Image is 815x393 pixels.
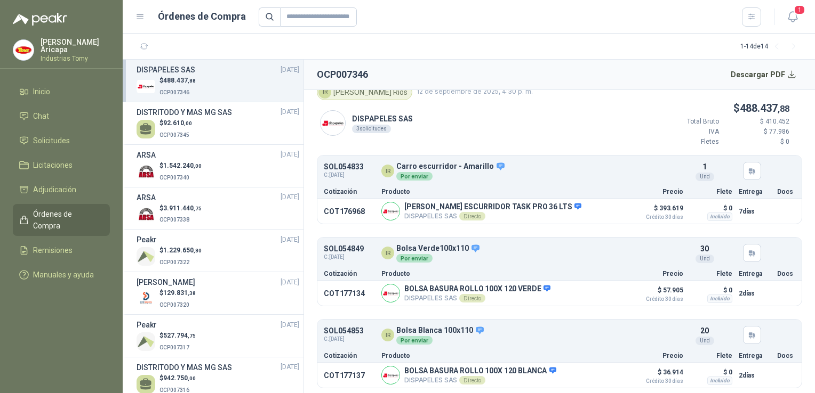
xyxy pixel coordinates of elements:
span: Chat [33,110,49,122]
p: 2 días [739,287,771,300]
p: $ 0 [690,284,732,297]
p: $ 0 [690,366,732,379]
span: [DATE] [281,277,299,288]
p: [PERSON_NAME] ESCURRIDOR TASK PRO 36 LTS [404,202,581,212]
img: Company Logo [137,77,155,96]
p: [PERSON_NAME] Aricapa [41,38,110,53]
div: Und [696,255,714,263]
span: OCP007338 [159,217,189,223]
div: IR [381,165,394,177]
p: $ [159,161,202,171]
p: Producto [381,189,624,195]
span: 12 de septiembre de 2025, 4:30 p. m. [417,87,533,97]
span: Remisiones [33,244,73,256]
a: Solicitudes [13,130,110,151]
span: 1 [794,5,805,15]
img: Company Logo [382,284,399,302]
span: [DATE] [281,362,299,372]
div: Directo [459,212,485,220]
span: ,38 [188,290,196,296]
p: $ 57.905 [630,284,683,302]
span: [DATE] [281,235,299,245]
p: Bolsa Verde100x110 [396,244,481,253]
p: $ [159,118,192,128]
button: Descargar PDF [725,64,803,85]
p: IVA [655,127,719,137]
p: Precio [630,189,683,195]
a: Peakr[DATE] Company Logo$527.794,75OCP007317 [137,319,299,353]
p: Flete [690,353,732,359]
span: [DATE] [281,192,299,202]
h3: Peakr [137,319,157,331]
div: 3 solicitudes [352,125,391,133]
div: [PERSON_NAME] Ríos [317,84,412,100]
p: $ [159,373,196,383]
a: Licitaciones [13,155,110,175]
a: DISPAPELES SAS[DATE] Company Logo$488.437,88OCP007346 [137,64,299,97]
p: Industrias Tomy [41,55,110,62]
div: 1 - 14 de 14 [740,38,802,55]
h3: ARSA [137,192,156,203]
img: Company Logo [137,204,155,223]
span: Licitaciones [33,159,73,171]
span: ,88 [778,104,789,114]
img: Company Logo [137,247,155,266]
span: OCP007317 [159,345,189,350]
span: OCP007345 [159,132,189,138]
p: Entrega [739,353,771,359]
span: 942.750 [163,374,196,382]
div: Por enviar [396,172,433,181]
p: BOLSA BASURA ROLLO 100X 120 VERDE [404,284,550,294]
p: Docs [777,271,795,277]
div: Incluido [707,376,732,385]
span: ,00 [194,163,202,169]
p: 20 [700,325,709,337]
span: ,00 [188,375,196,381]
p: Entrega [739,271,771,277]
img: Company Logo [137,290,155,308]
img: Company Logo [137,162,155,181]
p: $ 0 [690,202,732,215]
p: Precio [630,271,683,277]
span: 1.542.240 [163,162,202,169]
span: Inicio [33,86,50,97]
p: $ [159,203,202,214]
img: Logo peakr [13,13,67,26]
div: IR [381,247,394,259]
p: Precio [630,353,683,359]
h1: Órdenes de Compra [158,9,246,24]
span: ,80 [194,248,202,253]
span: ,00 [184,120,192,126]
div: Directo [459,376,485,384]
img: Company Logo [13,40,34,60]
p: $ [159,245,202,256]
span: C: [DATE] [324,335,364,343]
span: ,75 [188,333,196,339]
a: Adjudicación [13,179,110,200]
p: DISPAPELES SAS [404,376,556,384]
span: C: [DATE] [324,171,364,179]
span: OCP007320 [159,302,189,308]
a: Manuales y ayuda [13,265,110,285]
a: Inicio [13,81,110,102]
p: Cotización [324,353,375,359]
h3: ARSA [137,149,156,161]
span: OCP007346 [159,89,189,95]
p: DISPAPELES SAS [404,294,550,302]
div: Incluido [707,212,732,221]
span: [DATE] [281,150,299,160]
a: Peakr[DATE] Company Logo$1.229.650,80OCP007322 [137,234,299,267]
span: [DATE] [281,65,299,75]
div: Por enviar [396,254,433,263]
span: Solicitudes [33,135,70,146]
a: Remisiones [13,240,110,260]
h3: DISTRITODO Y MAS MG SAS [137,362,232,373]
span: OCP007316 [159,387,189,393]
h3: Peakr [137,234,157,245]
p: SOL054849 [324,245,364,253]
p: Cotización [324,189,375,195]
div: Und [696,173,714,181]
span: Crédito 30 días [630,215,683,220]
span: 129.831 [163,289,196,297]
a: Órdenes de Compra [13,204,110,236]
